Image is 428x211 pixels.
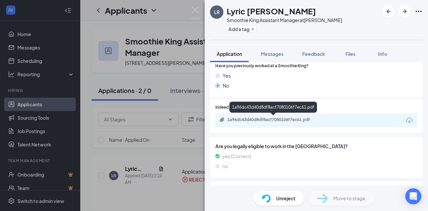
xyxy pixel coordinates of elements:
a: Paperclip1a96dc43d40d8df8acf7080106f7ec61.pdf [219,117,328,123]
button: ArrowLeftNew [383,5,395,17]
button: PlusAdd a tag [227,25,256,32]
span: Indeed Resume [215,104,245,111]
span: Files [345,51,355,57]
span: Have you previously worked at a Smoothie King? [215,63,309,69]
h1: Lyric [PERSON_NAME] [227,5,316,17]
span: Application [217,51,242,57]
svg: Plus [251,27,255,31]
svg: Download [405,116,413,124]
div: Smoothie King Assistant Manager at [PERSON_NAME] [227,17,342,23]
button: ArrowRight [399,5,411,17]
svg: ArrowLeftNew [385,7,393,15]
span: Info [378,51,387,57]
div: 1a96dc43d40d8df8acf7080106f7ec61.pdf [229,102,317,113]
span: No [223,82,229,89]
span: Yes [223,72,231,79]
svg: Ellipses [415,7,423,15]
span: Unreject [276,195,296,202]
span: no [222,163,228,170]
div: LR [214,9,220,15]
span: Messages [261,51,284,57]
span: Move to stage [333,195,365,202]
span: Are you legally eligible to work in the [GEOGRAPHIC_DATA]? [215,142,417,150]
span: Feedback [302,51,325,57]
span: yes (Correct) [222,152,251,160]
svg: Paperclip [219,117,225,122]
div: 1a96dc43d40d8df8acf7080106f7ec61.pdf [227,117,321,122]
svg: ArrowRight [401,7,409,15]
div: Open Intercom Messenger [405,188,421,204]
